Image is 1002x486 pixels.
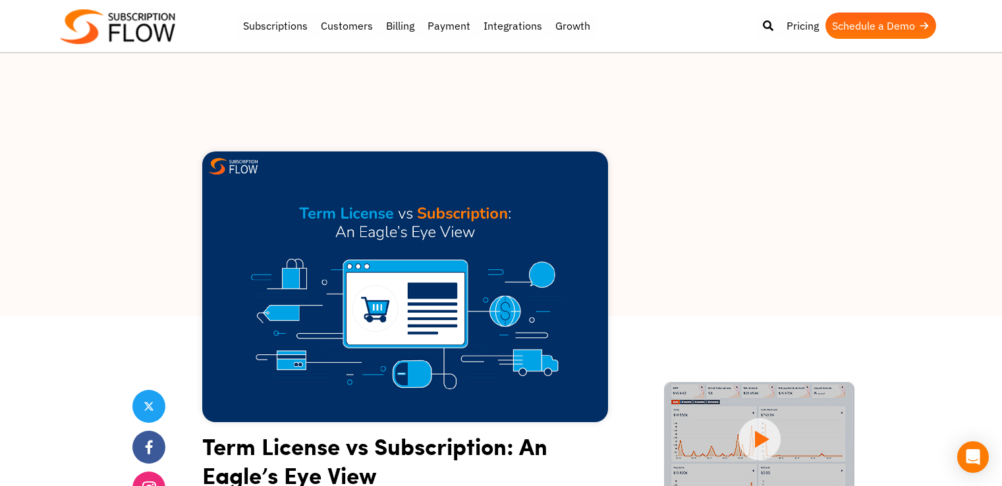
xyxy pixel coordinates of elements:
[477,13,549,39] a: Integrations
[60,9,175,44] img: Subscriptionflow
[202,151,608,422] img: Term License vs Subscription
[314,13,379,39] a: Customers
[379,13,421,39] a: Billing
[549,13,597,39] a: Growth
[421,13,477,39] a: Payment
[237,13,314,39] a: Subscriptions
[957,441,989,473] div: Open Intercom Messenger
[825,13,936,39] a: Schedule a Demo
[780,13,825,39] a: Pricing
